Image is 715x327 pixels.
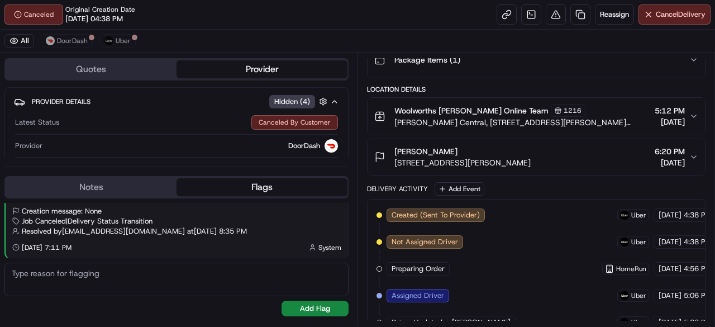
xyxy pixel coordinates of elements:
img: uber-new-logo.jpeg [620,318,629,327]
button: CancelDelivery [638,4,711,25]
button: Provider [177,60,347,78]
button: All [4,34,34,48]
span: 6:20 PM [655,146,685,157]
div: Delivery Activity [367,184,428,193]
span: Preparing Order [392,264,445,274]
span: Provider Details [32,97,90,106]
span: [PERSON_NAME] Central, [STREET_ADDRESS][PERSON_NAME][PERSON_NAME] [394,117,650,128]
span: Original Creation Date [65,5,135,14]
button: Notes [6,178,177,196]
button: Canceled [4,4,63,25]
button: Woolworths [PERSON_NAME] Online Team1216[PERSON_NAME] Central, [STREET_ADDRESS][PERSON_NAME][PERS... [368,98,705,135]
span: [DATE] [659,291,681,301]
button: [PERSON_NAME][STREET_ADDRESS][PERSON_NAME]6:20 PM[DATE] [368,139,705,175]
button: Flags [177,178,347,196]
span: Created (Sent To Provider) [392,210,480,220]
span: [DATE] 04:38 PM [65,14,123,24]
span: 5:12 PM [655,105,685,116]
span: at [DATE] 8:35 PM [187,226,247,236]
span: Uber [631,211,646,220]
span: [DATE] 7:11 PM [22,243,71,252]
img: uber-new-logo.jpeg [104,36,113,45]
button: Provider DetailsHidden (4) [14,92,339,111]
span: [DATE] [655,116,685,127]
span: Not Assigned Driver [392,237,458,247]
button: Uber [99,34,136,48]
span: Reassign [600,10,629,20]
span: Uber [631,318,646,327]
span: System [318,243,341,252]
button: Reassign [595,4,634,25]
span: [DATE] [659,210,681,220]
span: DoorDash [57,36,88,45]
span: [PERSON_NAME] [394,146,457,157]
button: Add Event [435,182,484,196]
button: Hidden (4) [269,94,330,108]
span: Woolworths [PERSON_NAME] Online Team [394,105,549,116]
img: doordash_logo_v2.png [46,36,55,45]
span: Resolved by [EMAIL_ADDRESS][DOMAIN_NAME] [22,226,185,236]
span: Assigned Driver [392,291,444,301]
span: Package Items ( 1 ) [394,54,460,65]
span: [DATE] [659,264,681,274]
span: Uber [116,36,131,45]
span: [STREET_ADDRESS][PERSON_NAME] [394,157,531,168]
img: uber-new-logo.jpeg [620,291,629,300]
span: [DATE] [659,237,681,247]
span: Creation message: None [22,206,102,216]
div: Location Details [367,85,706,94]
span: Latest Status [15,117,59,127]
span: [DATE] [655,157,685,168]
span: Cancel Delivery [656,10,706,20]
span: Uber [631,291,646,300]
span: Job Canceled | Delivery Status Transition [22,216,152,226]
img: uber-new-logo.jpeg [620,211,629,220]
button: DoorDash [41,34,93,48]
span: Provider [15,141,42,151]
span: Uber [631,238,646,247]
span: 1216 [564,106,581,115]
img: uber-new-logo.jpeg [620,238,629,247]
span: HomeRun [616,264,646,273]
img: doordash_logo_v2.png [325,139,338,153]
button: Package Items (1) [368,42,705,78]
button: Quotes [6,60,177,78]
span: Hidden ( 4 ) [274,97,310,107]
button: Add Flag [282,301,349,316]
span: DoorDash [288,141,320,151]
